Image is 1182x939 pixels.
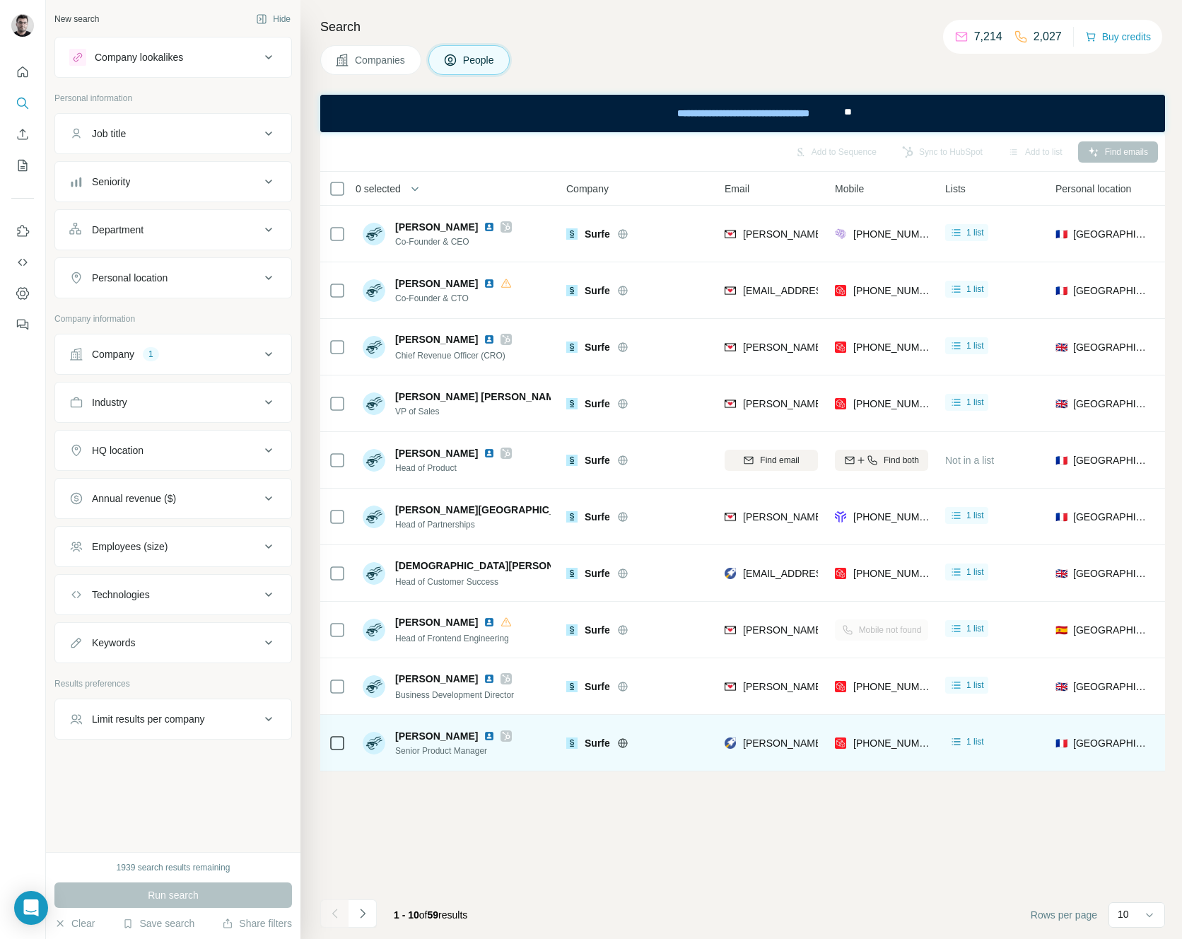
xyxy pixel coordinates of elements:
[356,182,401,196] span: 0 selected
[853,398,942,409] span: [PHONE_NUMBER]
[484,617,495,628] img: LinkedIn logo
[55,385,291,419] button: Industry
[395,405,551,418] span: VP of Sales
[395,446,478,460] span: [PERSON_NAME]
[566,398,578,409] img: Logo of Surfe
[395,615,478,629] span: [PERSON_NAME]
[966,283,984,296] span: 1 list
[566,342,578,353] img: Logo of Surfe
[55,165,291,199] button: Seniority
[743,737,1074,749] span: [PERSON_NAME][EMAIL_ADDRESS][PERSON_NAME][DOMAIN_NAME]
[966,735,984,748] span: 1 list
[743,228,1074,240] span: [PERSON_NAME][EMAIL_ADDRESS][PERSON_NAME][DOMAIN_NAME]
[363,675,385,698] img: Avatar
[143,348,159,361] div: 1
[395,332,478,346] span: [PERSON_NAME]
[54,13,99,25] div: New search
[1034,28,1062,45] p: 2,027
[725,227,736,241] img: provider findymail logo
[246,8,300,30] button: Hide
[835,397,846,411] img: provider prospeo logo
[55,117,291,151] button: Job title
[1073,566,1149,581] span: [GEOGRAPHIC_DATA]
[363,279,385,302] img: Avatar
[11,59,34,85] button: Quick start
[966,396,984,409] span: 1 list
[11,153,34,178] button: My lists
[54,92,292,105] p: Personal information
[395,672,478,686] span: [PERSON_NAME]
[1055,284,1067,298] span: 🇫🇷
[1073,284,1149,298] span: [GEOGRAPHIC_DATA]
[395,559,592,573] span: [DEMOGRAPHIC_DATA][PERSON_NAME]
[1073,453,1149,467] span: [GEOGRAPHIC_DATA]
[92,127,126,141] div: Job title
[566,455,578,466] img: Logo of Surfe
[11,281,34,306] button: Dashboard
[395,729,478,743] span: [PERSON_NAME]
[55,40,291,74] button: Company lookalikes
[585,680,610,694] span: Surfe
[1118,907,1129,921] p: 10
[725,736,736,750] img: provider rocketreach logo
[945,182,966,196] span: Lists
[853,511,942,523] span: [PHONE_NUMBER]
[54,916,95,931] button: Clear
[743,511,992,523] span: [PERSON_NAME][EMAIL_ADDRESS][DOMAIN_NAME]
[320,95,1165,132] iframe: Banner
[92,223,144,237] div: Department
[428,909,439,921] span: 59
[835,284,846,298] img: provider prospeo logo
[395,690,514,700] span: Business Development Director
[11,218,34,244] button: Use Surfe on LinkedIn
[484,334,495,345] img: LinkedIn logo
[54,313,292,325] p: Company information
[1073,680,1149,694] span: [GEOGRAPHIC_DATA]
[743,681,1074,692] span: [PERSON_NAME][EMAIL_ADDRESS][PERSON_NAME][DOMAIN_NAME]
[14,891,48,925] div: Open Intercom Messenger
[11,312,34,337] button: Feedback
[743,398,1074,409] span: [PERSON_NAME][EMAIL_ADDRESS][PERSON_NAME][DOMAIN_NAME]
[966,226,984,239] span: 1 list
[92,271,168,285] div: Personal location
[395,390,564,404] span: [PERSON_NAME] [PERSON_NAME]
[853,681,942,692] span: [PHONE_NUMBER]
[853,228,942,240] span: [PHONE_NUMBER]
[11,14,34,37] img: Avatar
[725,284,736,298] img: provider findymail logo
[853,568,942,579] span: [PHONE_NUMBER]
[363,619,385,641] img: Avatar
[55,482,291,515] button: Annual revenue ($)
[363,562,385,585] img: Avatar
[743,568,992,579] span: [EMAIL_ADDRESS][PERSON_NAME][DOMAIN_NAME]
[355,53,406,67] span: Companies
[853,737,942,749] span: [PHONE_NUMBER]
[363,336,385,358] img: Avatar
[945,455,994,466] span: Not in a list
[363,732,385,754] img: Avatar
[585,736,610,750] span: Surfe
[974,28,1002,45] p: 7,214
[566,511,578,523] img: Logo of Surfe
[1031,908,1097,922] span: Rows per page
[1073,510,1149,524] span: [GEOGRAPHIC_DATA]
[835,510,846,524] img: provider forager logo
[884,454,919,467] span: Find both
[1073,227,1149,241] span: [GEOGRAPHIC_DATA]
[725,680,736,694] img: provider findymail logo
[585,340,610,354] span: Surfe
[585,510,610,524] span: Surfe
[55,702,291,736] button: Limit results per company
[395,292,512,305] span: Co-Founder & CTO
[566,285,578,296] img: Logo of Surfe
[743,285,911,296] span: [EMAIL_ADDRESS][DOMAIN_NAME]
[395,351,505,361] span: Chief Revenue Officer (CRO)
[1055,340,1067,354] span: 🇬🇧
[725,566,736,581] img: provider rocketreach logo
[853,285,942,296] span: [PHONE_NUMBER]
[363,392,385,415] img: Avatar
[566,624,578,636] img: Logo of Surfe
[484,730,495,742] img: LinkedIn logo
[395,577,498,587] span: Head of Customer Success
[1073,623,1149,637] span: [GEOGRAPHIC_DATA]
